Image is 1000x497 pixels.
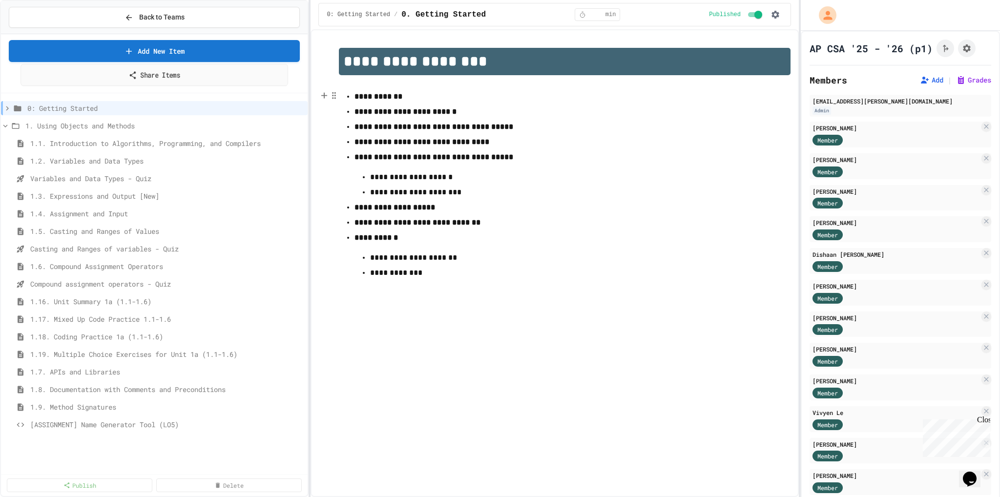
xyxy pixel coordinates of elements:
[937,40,954,57] button: Click to see fork details
[959,458,990,487] iframe: chat widget
[30,419,304,430] span: [ASSIGNMENT] Name Generator Tool (LO5)
[817,262,838,271] span: Member
[30,384,304,394] span: 1.8. Documentation with Comments and Preconditions
[30,191,304,201] span: 1.3. Expressions and Output [New]
[30,279,304,289] span: Compound assignment operators - Quiz
[812,440,979,449] div: [PERSON_NAME]
[605,11,616,19] span: min
[817,325,838,334] span: Member
[817,294,838,303] span: Member
[30,226,304,236] span: 1.5. Casting and Ranges of Values
[812,250,979,259] div: Dishaan [PERSON_NAME]
[956,75,991,85] button: Grades
[958,40,976,57] button: Assignment Settings
[817,483,838,492] span: Member
[709,9,764,21] div: Content is published and visible to students
[30,138,304,148] span: 1.1. Introduction to Algorithms, Programming, and Compilers
[21,64,288,86] a: Share Items
[817,452,838,460] span: Member
[809,4,839,26] div: My Account
[9,7,300,28] button: Back to Teams
[30,261,304,271] span: 1.6. Compound Assignment Operators
[30,349,304,359] span: 1.19. Multiple Choice Exercises for Unit 1a (1.1-1.6)
[817,136,838,145] span: Member
[817,230,838,239] span: Member
[327,11,390,19] span: 0: Getting Started
[30,331,304,342] span: 1.18. Coding Practice 1a (1.1-1.6)
[812,124,979,132] div: [PERSON_NAME]
[30,314,304,324] span: 1.17. Mixed Up Code Practice 1.1-1.6
[810,73,847,87] h2: Members
[812,471,979,480] div: [PERSON_NAME]
[812,187,979,196] div: [PERSON_NAME]
[30,208,304,219] span: 1.4. Assignment and Input
[947,74,952,86] span: |
[817,420,838,429] span: Member
[156,478,302,492] a: Delete
[812,376,979,385] div: [PERSON_NAME]
[812,345,979,353] div: [PERSON_NAME]
[812,408,979,417] div: Vivyen Le
[139,12,185,22] span: Back to Teams
[9,40,300,62] a: Add New Item
[810,41,933,55] h1: AP CSA '25 - '26 (p1)
[30,173,304,184] span: Variables and Data Types - Quiz
[25,121,304,131] span: 1. Using Objects and Methods
[919,415,990,457] iframe: chat widget
[812,97,988,105] div: [EMAIL_ADDRESS][PERSON_NAME][DOMAIN_NAME]
[920,75,943,85] button: Add
[30,156,304,166] span: 1.2. Variables and Data Types
[30,296,304,307] span: 1.16. Unit Summary 1a (1.1-1.6)
[30,367,304,377] span: 1.7. APIs and Libraries
[812,282,979,290] div: [PERSON_NAME]
[30,244,304,254] span: Casting and Ranges of variables - Quiz
[394,11,397,19] span: /
[812,155,979,164] div: [PERSON_NAME]
[30,402,304,412] span: 1.9. Method Signatures
[817,167,838,176] span: Member
[812,218,979,227] div: [PERSON_NAME]
[812,313,979,322] div: [PERSON_NAME]
[817,389,838,397] span: Member
[812,106,831,115] div: Admin
[709,11,741,19] span: Published
[817,357,838,366] span: Member
[817,199,838,207] span: Member
[4,4,67,62] div: Chat with us now!Close
[7,478,152,492] a: Publish
[27,103,304,113] span: 0: Getting Started
[401,9,486,21] span: 0. Getting Started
